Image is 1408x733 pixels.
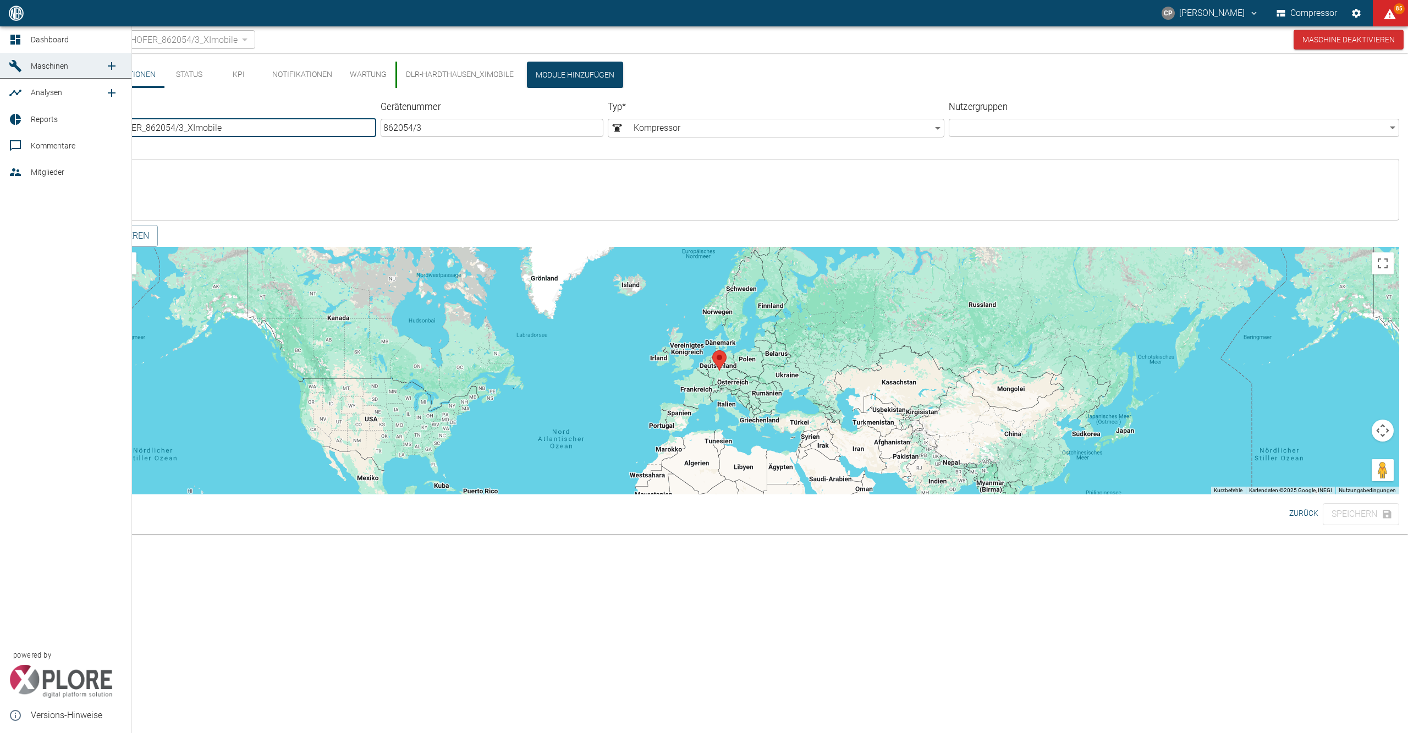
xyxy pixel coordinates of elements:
label: Name * [40,101,292,114]
button: DLR-Hardthausen_XImobile [395,62,522,88]
button: Module hinzufügen [527,62,623,88]
label: Nutzergruppen [949,101,1286,114]
span: Kommentare [31,141,75,150]
img: logo [8,5,25,20]
img: Xplore Logo [9,665,113,698]
span: Versions-Hinweise [31,709,123,722]
button: Compressor [1274,3,1340,23]
input: Name [40,119,376,137]
button: Zurück [1285,503,1323,523]
span: 85 [1394,3,1405,14]
span: powered by [13,650,51,660]
span: Kompressor [610,122,931,135]
button: Notifikationen [263,62,341,88]
button: christoph.palm@neuman-esser.com [1160,3,1261,23]
span: Mitglieder [31,168,64,177]
button: Status [164,62,214,88]
button: KPI [214,62,263,88]
input: Gerätenummer [381,119,603,137]
span: Reports [31,115,58,124]
a: new /machines [101,55,123,77]
span: Dashboard [31,35,69,44]
span: DLR-Hardthausen_HOFER_862054/3_XImobile [58,34,238,46]
label: Typ * [608,101,860,114]
span: Maschinen [31,62,68,70]
a: DLR-Hardthausen_HOFER_862054/3_XImobile [41,33,238,46]
button: Maschine deaktivieren [1294,30,1404,50]
button: Wartung [341,62,395,88]
div: CP [1162,7,1175,20]
button: Einstellungen [1346,3,1366,23]
a: new /analyses/list/0 [101,82,123,104]
span: Analysen [31,88,62,97]
label: Gerätenummer [381,101,548,114]
label: Beschreibung [40,141,1059,154]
